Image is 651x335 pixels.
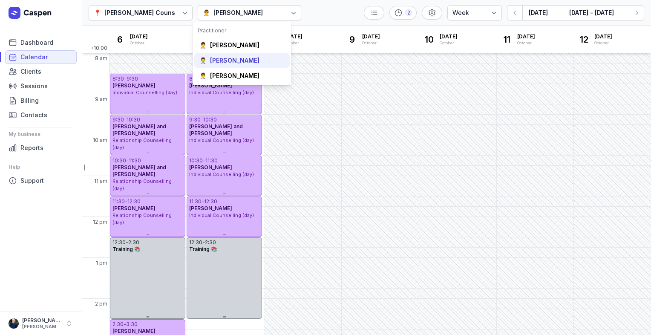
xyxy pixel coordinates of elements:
[203,116,217,123] div: 10:30
[127,75,138,82] div: 9:30
[203,8,210,18] div: 👨‍⚕️
[126,321,138,328] div: 3:30
[124,75,127,82] div: -
[362,33,380,40] span: [DATE]
[199,41,207,49] div: 👨‍⚕️
[112,82,156,89] span: [PERSON_NAME]
[198,27,286,34] div: Practitioner
[112,178,172,191] span: Relationship Counselling (day)
[124,116,127,123] div: -
[20,143,43,153] span: Reports
[189,212,254,218] span: Individual Counselling (day)
[112,123,166,136] span: [PERSON_NAME] and [PERSON_NAME]
[127,198,141,205] div: 12:30
[189,164,232,170] span: [PERSON_NAME]
[594,40,612,46] div: October
[9,318,19,329] img: User profile image
[285,33,302,40] span: [DATE]
[94,178,107,185] span: 11 am
[22,324,61,330] div: [PERSON_NAME][EMAIL_ADDRESS][DOMAIN_NAME][PERSON_NAME]
[199,72,207,80] div: 👨‍⚕️
[113,33,127,46] div: 6
[500,33,514,46] div: 11
[210,72,259,80] div: [PERSON_NAME]
[203,157,205,164] div: -
[130,33,148,40] span: [DATE]
[20,52,48,62] span: Calendar
[202,198,204,205] div: -
[9,160,73,174] div: Help
[20,66,41,77] span: Clients
[440,40,458,46] div: October
[440,33,458,40] span: [DATE]
[345,33,359,46] div: 9
[95,55,107,62] span: 8 am
[205,157,218,164] div: 11:30
[22,317,61,324] div: [PERSON_NAME]
[202,239,205,246] div: -
[127,116,140,123] div: 10:30
[423,33,436,46] div: 10
[517,33,535,40] span: [DATE]
[112,116,124,123] div: 9:30
[522,5,554,20] button: [DATE]
[190,33,204,46] div: 7
[112,157,126,164] div: 10:30
[189,246,217,252] span: Training 📚
[577,33,591,46] div: 12
[112,205,156,211] span: [PERSON_NAME]
[93,137,107,144] span: 10 am
[112,321,124,328] div: 2:30
[213,8,263,18] div: [PERSON_NAME]
[124,321,126,328] div: -
[20,95,39,106] span: Billing
[96,260,107,266] span: 1 pm
[95,96,107,103] span: 9 am
[126,239,128,246] div: -
[112,164,166,177] span: [PERSON_NAME] and [PERSON_NAME]
[112,246,141,252] span: Training 📚
[128,239,139,246] div: 2:30
[189,90,254,95] span: Individual Counselling (day)
[594,33,612,40] span: [DATE]
[93,219,107,225] span: 12 pm
[90,45,109,53] span: +10:00
[189,137,254,143] span: Individual Counselling (day)
[189,157,203,164] div: 10:30
[189,171,254,177] span: Individual Counselling (day)
[201,116,203,123] div: -
[189,116,201,123] div: 9:30
[517,40,535,46] div: October
[112,212,172,225] span: Relationship Counselling (day)
[189,239,202,246] div: 12:30
[104,8,192,18] div: [PERSON_NAME] Counselling
[362,40,380,46] div: October
[204,198,217,205] div: 12:30
[189,75,201,82] div: 8:30
[20,176,44,186] span: Support
[129,157,141,164] div: 11:30
[210,56,259,65] div: [PERSON_NAME]
[94,8,101,18] div: 📍
[405,9,412,16] div: 2
[9,127,73,141] div: My business
[205,239,216,246] div: 2:30
[95,300,107,307] span: 2 pm
[126,157,129,164] div: -
[112,239,126,246] div: 12:30
[112,328,156,334] span: [PERSON_NAME]
[554,5,629,20] button: [DATE] - [DATE]
[20,110,47,120] span: Contacts
[112,75,124,82] div: 8:30
[112,198,125,205] div: 11:30
[130,40,148,46] div: October
[112,90,177,95] span: Individual Counselling (day)
[189,205,232,211] span: [PERSON_NAME]
[199,56,207,65] div: 👨‍⚕️
[285,40,302,46] div: October
[189,198,202,205] div: 11:30
[125,198,127,205] div: -
[189,123,243,136] span: [PERSON_NAME] and [PERSON_NAME]
[210,41,259,49] div: [PERSON_NAME]
[20,81,48,91] span: Sessions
